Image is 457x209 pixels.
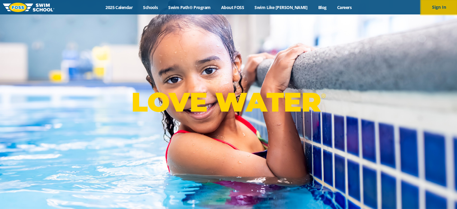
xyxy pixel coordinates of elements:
a: Swim Like [PERSON_NAME] [249,5,313,10]
a: Schools [138,5,163,10]
a: Swim Path® Program [163,5,216,10]
img: FOSS Swim School Logo [3,3,54,12]
a: 2025 Calendar [100,5,138,10]
a: Blog [313,5,332,10]
a: About FOSS [216,5,249,10]
sup: ® [321,92,326,100]
p: LOVE WATER [131,86,326,118]
a: Careers [332,5,357,10]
